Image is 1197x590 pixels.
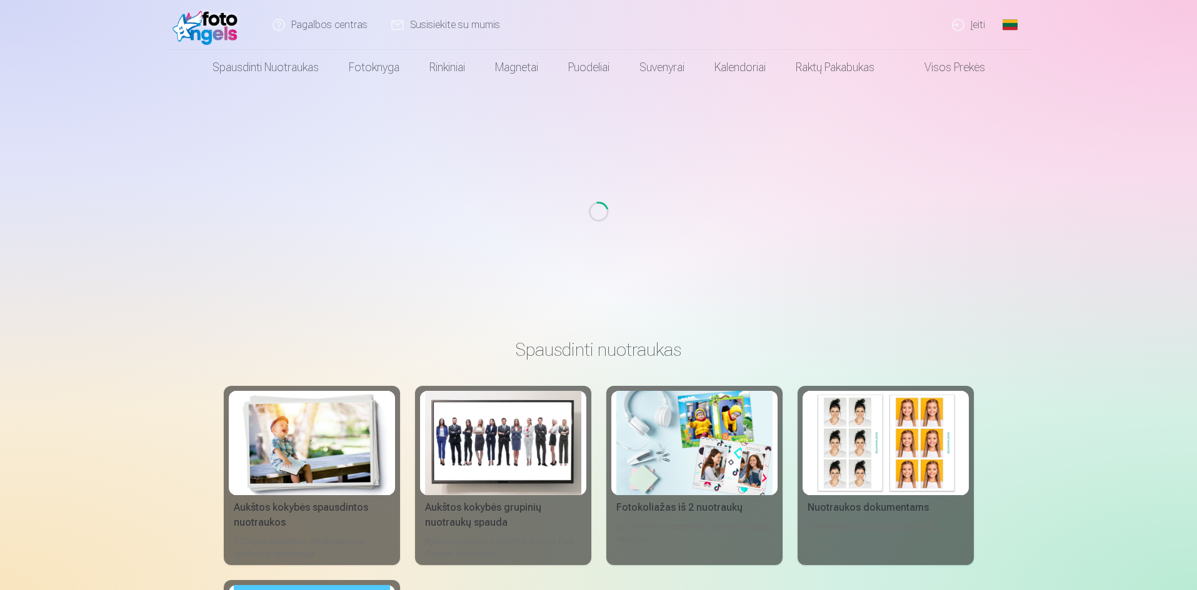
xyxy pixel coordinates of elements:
[224,386,400,565] a: Aukštos kokybės spausdintos nuotraukos Aukštos kokybės spausdintos nuotraukos210 gsm popierius, s...
[606,386,783,565] a: Fotokoliažas iš 2 nuotraukųFotokoliažas iš 2 nuotraukųDu įsimintini momentai - vienas įstabus vai...
[420,535,586,560] div: Ryškios spalvos ir detalės ant Fuji Film Crystal popieriaus
[415,386,591,565] a: Aukštos kokybės grupinių nuotraukų spaudaAukštos kokybės grupinių nuotraukų spaudaRyškios spalvos...
[781,50,889,85] a: Raktų pakabukas
[425,391,581,495] img: Aukštos kokybės grupinių nuotraukų spauda
[889,50,1000,85] a: Visos prekės
[334,50,414,85] a: Fotoknyga
[611,520,778,560] div: Du įsimintini momentai - vienas įstabus vaizdas
[414,50,480,85] a: Rinkiniai
[553,50,624,85] a: Puodeliai
[616,391,773,495] img: Fotokoliažas iš 2 nuotraukų
[229,500,395,530] div: Aukštos kokybės spausdintos nuotraukos
[480,50,553,85] a: Magnetai
[420,500,586,530] div: Aukštos kokybės grupinių nuotraukų spauda
[798,386,974,565] a: Nuotraukos dokumentamsNuotraukos dokumentamsUniversalios ID nuotraukos (6 vnt.)
[808,391,964,495] img: Nuotraukos dokumentams
[803,520,969,560] div: Universalios ID nuotraukos (6 vnt.)
[234,338,964,361] h3: Spausdinti nuotraukas
[611,500,778,515] div: Fotokoliažas iš 2 nuotraukų
[173,5,244,45] img: /fa2
[234,391,390,495] img: Aukštos kokybės spausdintos nuotraukos
[624,50,699,85] a: Suvenyrai
[229,535,395,560] div: 210 gsm popierius, stulbinančios spalvos ir detalumas
[198,50,334,85] a: Spausdinti nuotraukas
[803,500,969,515] div: Nuotraukos dokumentams
[699,50,781,85] a: Kalendoriai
